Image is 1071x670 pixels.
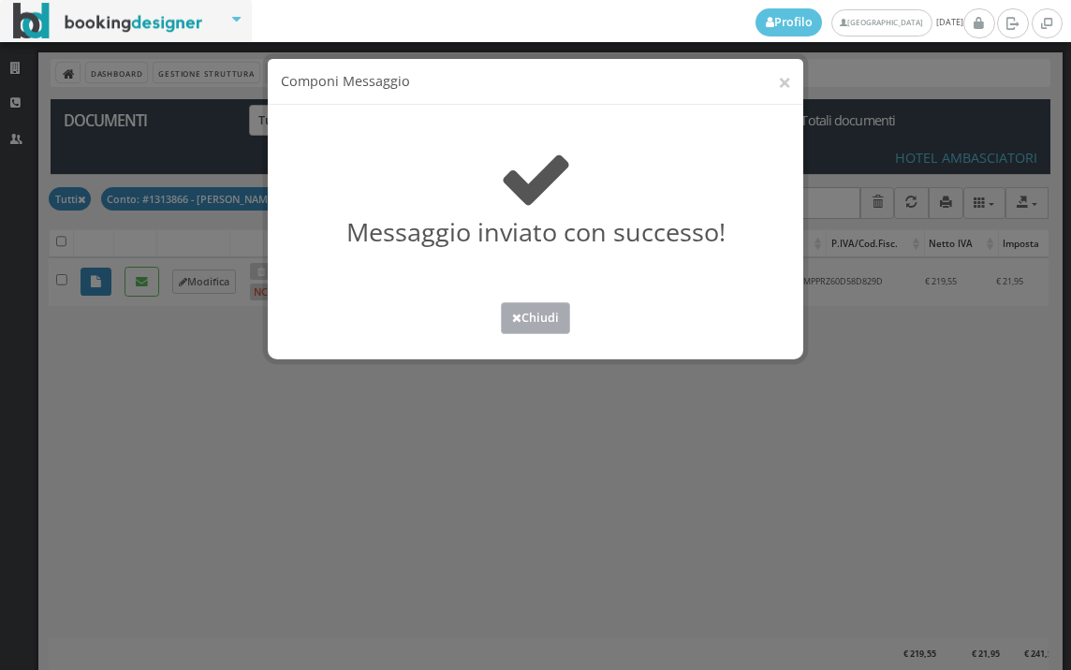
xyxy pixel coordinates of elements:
[800,639,879,656] span: Email inviata!
[756,8,823,36] a: Profilo
[1035,629,1046,647] button: ×
[501,302,570,333] button: Chiudi
[756,8,963,36] span: [DATE]
[778,70,791,94] button: ×
[272,141,800,247] h2: Messaggio inviato con successo!
[13,3,203,39] img: BookingDesigner.com
[831,9,932,36] a: [GEOGRAPHIC_DATA]
[281,72,791,92] h4: Componi Messaggio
